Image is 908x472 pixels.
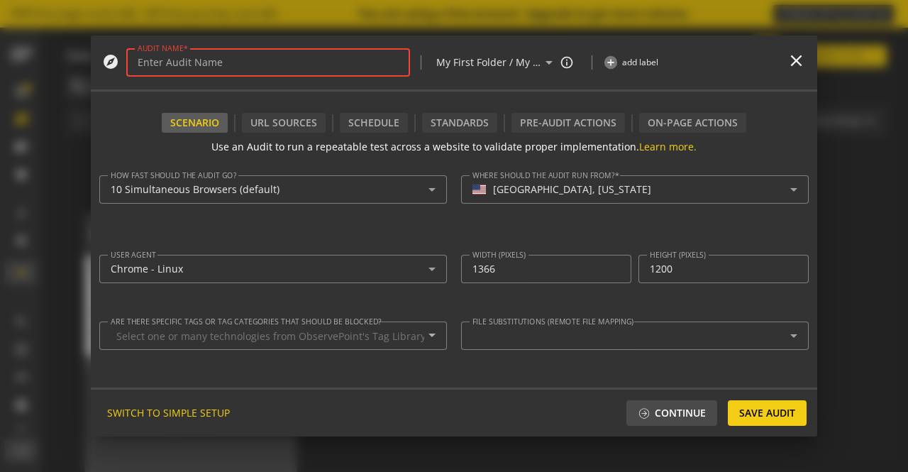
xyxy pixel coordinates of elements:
div: Schedule [340,113,408,133]
span: | [417,51,425,74]
mat-icon: info_outline [560,55,574,70]
mat-label: How fast should the audit go? [111,170,236,180]
span: add label [622,56,658,68]
div: On-Page Actions [639,113,746,133]
mat-icon: explore [102,53,119,70]
mat-icon: add_circle [603,55,619,70]
mat-icon: arrow_drop_down [415,326,449,344]
span: Chrome - Linux [111,262,183,275]
mat-label: Height (pixels) [650,250,706,260]
button: add label [603,55,658,70]
div: [GEOGRAPHIC_DATA], [US_STATE] [493,184,651,196]
mat-label: Width (pixels) [472,250,526,260]
button: Continue [626,400,717,426]
div: Standards [422,113,497,133]
mat-icon: close [787,51,806,70]
mat-label: User agent [111,250,156,260]
mat-label: File substitutions (remote file mapping) [472,317,633,326]
a: Learn more. [639,140,697,153]
mat-label: Are there specific tags or tag categories that should be blocked? [111,317,382,326]
span: SWITCH TO SIMPLE SETUP [107,400,230,426]
div: Pre-audit Actions [511,113,625,133]
div: Use an Audit to run a repeatable test across a website to validate proper implementation. [211,140,697,154]
span: | [588,51,596,74]
div: Scenario [162,113,228,133]
input: Select one or many technologies from ObservePoint's Tag Library to be blocked. [116,331,424,343]
mat-label: Where should the audit run from? [472,170,614,180]
input: Select or create new folder/sub-folder [436,54,541,71]
mat-label: AUDIT NAME [138,43,184,53]
input: Enter Audit Name [138,57,399,69]
button: Save Audit [728,400,807,426]
mat-icon: arrow_drop_down [541,54,556,71]
div: URL Sources [242,113,326,133]
span: Continue [655,400,706,426]
span: Save Audit [739,400,795,426]
op-folder-and-sub-folder-field: My First Folder / My First Subfolder [425,43,574,82]
span: 10 Simultaneous Browsers (default) [111,182,279,196]
button: SWITCH TO SIMPLE SETUP [101,400,236,426]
